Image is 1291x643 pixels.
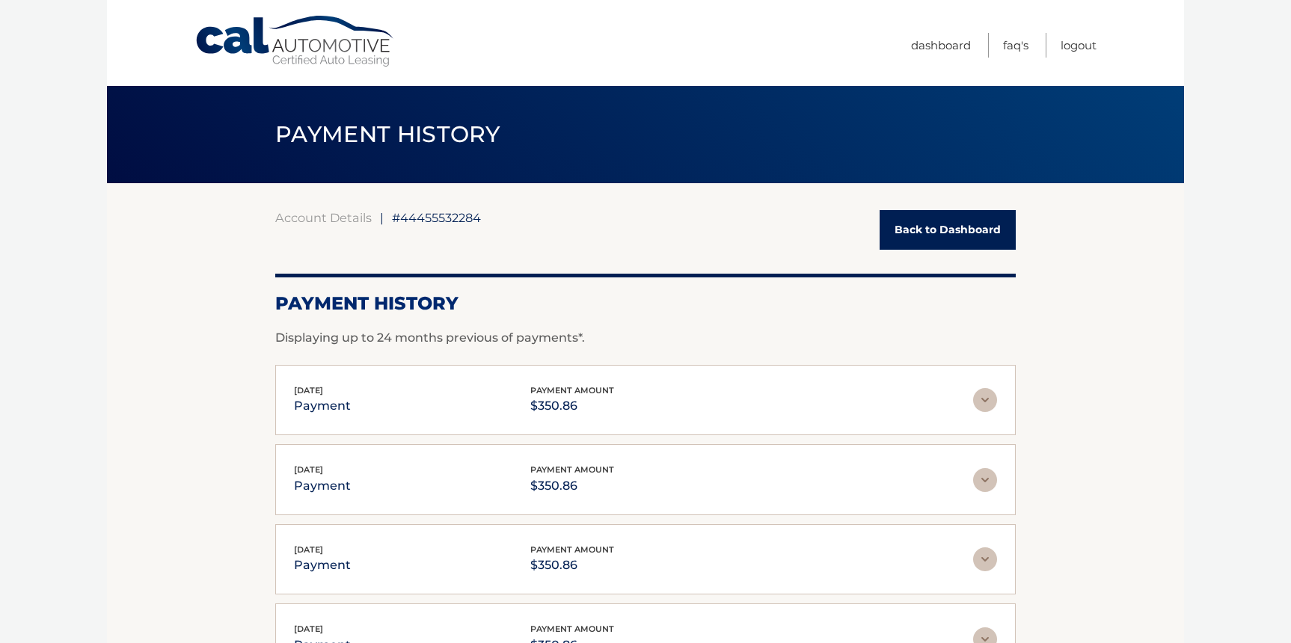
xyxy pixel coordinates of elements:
span: #44455532284 [392,210,481,225]
h2: Payment History [275,292,1016,315]
span: [DATE] [294,385,323,396]
span: [DATE] [294,464,323,475]
span: [DATE] [294,544,323,555]
span: [DATE] [294,624,323,634]
a: Dashboard [911,33,971,58]
p: payment [294,476,351,496]
span: PAYMENT HISTORY [275,120,500,148]
img: accordion-rest.svg [973,468,997,492]
p: $350.86 [530,396,614,416]
span: payment amount [530,385,614,396]
p: payment [294,396,351,416]
a: Account Details [275,210,372,225]
a: Back to Dashboard [880,210,1016,250]
p: Displaying up to 24 months previous of payments*. [275,329,1016,347]
p: payment [294,555,351,576]
a: Cal Automotive [194,15,396,68]
a: Logout [1061,33,1097,58]
span: payment amount [530,544,614,555]
p: $350.86 [530,555,614,576]
img: accordion-rest.svg [973,388,997,412]
span: payment amount [530,464,614,475]
span: payment amount [530,624,614,634]
span: | [380,210,384,225]
img: accordion-rest.svg [973,547,997,571]
p: $350.86 [530,476,614,496]
a: FAQ's [1003,33,1028,58]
